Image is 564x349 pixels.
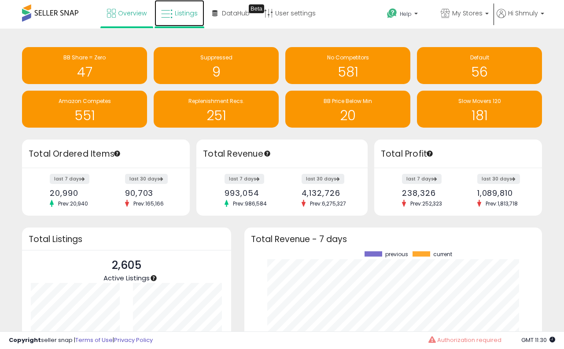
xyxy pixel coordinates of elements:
[417,47,542,84] a: Default 56
[114,336,153,344] a: Privacy Policy
[508,9,538,18] span: Hi Shmuly
[63,54,106,61] span: BB Share = Zero
[75,336,113,344] a: Terms of Use
[249,4,264,13] div: Tooltip anchor
[406,200,446,207] span: Prev: 252,323
[433,251,452,257] span: current
[324,97,372,105] span: BB Price Below Min
[290,108,406,123] h1: 20
[302,174,344,184] label: last 30 days
[125,174,168,184] label: last 30 days
[251,236,535,242] h3: Total Revenue - 7 days
[29,236,225,242] h3: Total Listings
[380,1,433,29] a: Help
[477,174,520,184] label: last 30 days
[200,54,232,61] span: Suppressed
[470,54,489,61] span: Default
[129,200,168,207] span: Prev: 165,166
[158,108,274,123] h1: 251
[458,97,501,105] span: Slow Movers 120
[50,188,99,198] div: 20,990
[497,9,544,29] a: Hi Shmuly
[229,200,271,207] span: Prev: 986,584
[22,91,147,128] a: Amazon Competes 551
[203,148,361,160] h3: Total Revenue
[521,336,555,344] span: 2025-08-13 11:30 GMT
[22,47,147,84] a: BB Share = Zero 47
[421,65,538,79] h1: 56
[327,54,369,61] span: No Competitors
[9,336,41,344] strong: Copyright
[400,10,412,18] span: Help
[154,91,279,128] a: Replenishment Recs. 251
[285,47,410,84] a: No Competitors 581
[59,97,111,105] span: Amazon Competes
[26,108,143,123] h1: 551
[150,274,158,282] div: Tooltip anchor
[285,91,410,128] a: BB Price Below Min 20
[26,65,143,79] h1: 47
[54,200,92,207] span: Prev: 20,940
[125,188,174,198] div: 90,703
[290,65,406,79] h1: 581
[437,336,501,344] span: Authorization required
[302,188,352,198] div: 4,132,726
[103,273,150,283] span: Active Listings
[417,91,542,128] a: Slow Movers 120 181
[29,148,183,160] h3: Total Ordered Items
[387,8,398,19] i: Get Help
[118,9,147,18] span: Overview
[452,9,483,18] span: My Stores
[477,188,527,198] div: 1,089,810
[158,65,274,79] h1: 9
[385,251,408,257] span: previous
[222,9,250,18] span: DataHub
[421,108,538,123] h1: 181
[225,174,264,184] label: last 7 days
[103,257,150,274] p: 2,605
[481,200,522,207] span: Prev: 1,813,718
[188,97,244,105] span: Replenishment Recs.
[225,188,275,198] div: 993,054
[402,188,451,198] div: 238,326
[402,174,442,184] label: last 7 days
[50,174,89,184] label: last 7 days
[9,336,153,345] div: seller snap | |
[154,47,279,84] a: Suppressed 9
[263,150,271,158] div: Tooltip anchor
[381,148,535,160] h3: Total Profit
[306,200,350,207] span: Prev: 6,275,327
[113,150,121,158] div: Tooltip anchor
[175,9,198,18] span: Listings
[426,150,434,158] div: Tooltip anchor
